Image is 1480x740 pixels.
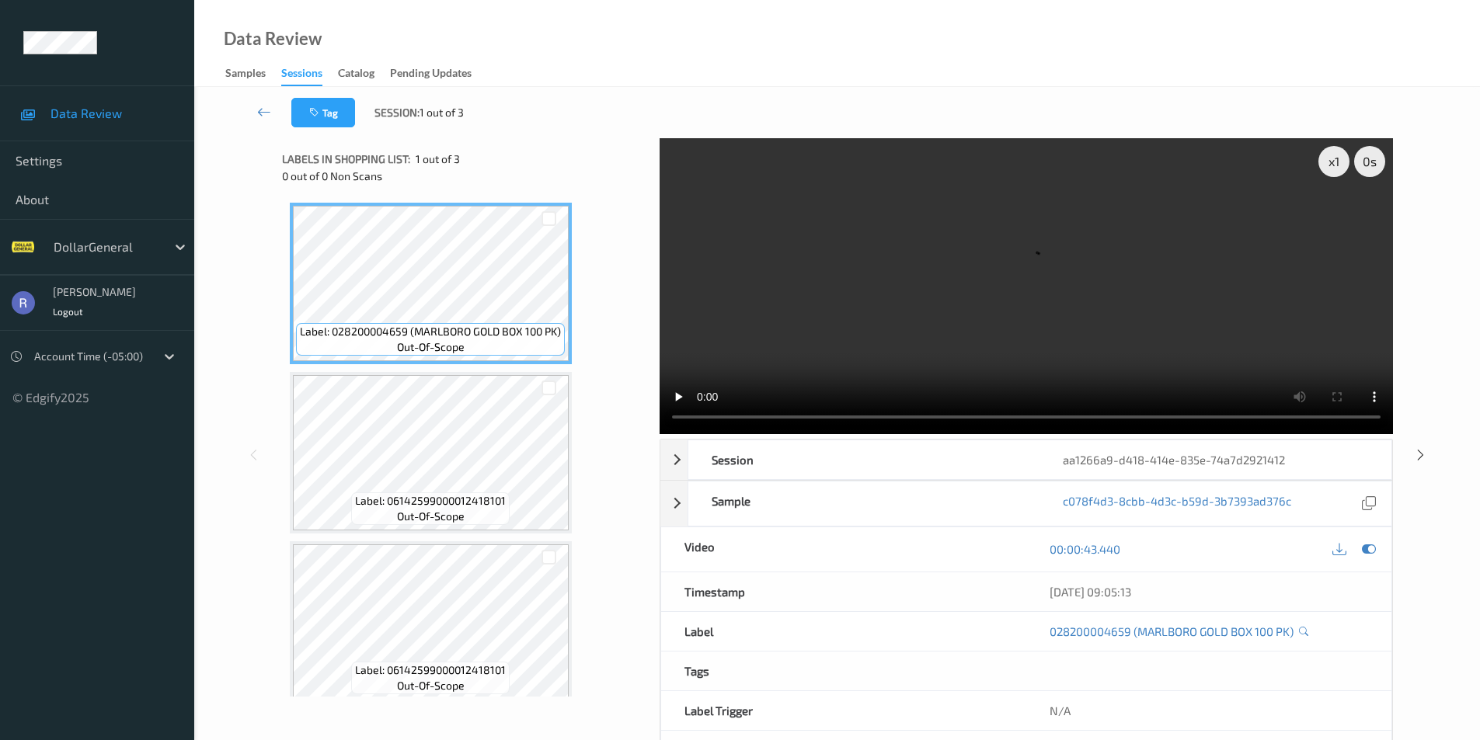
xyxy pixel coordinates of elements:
div: N/A [1026,691,1391,730]
span: out-of-scope [397,339,465,355]
button: Tag [291,98,355,127]
a: Catalog [338,63,390,85]
div: Samplec078f4d3-8cbb-4d3c-b59d-3b7393ad376c [660,481,1392,526]
div: Catalog [338,65,374,85]
div: 0 out of 0 Non Scans [282,168,649,184]
a: 028200004659 (MARLBORO GOLD BOX 100 PK) [1050,624,1294,639]
span: out-of-scope [397,509,465,524]
div: 0 s [1354,146,1385,177]
div: x 1 [1318,146,1349,177]
a: Sessions [281,63,338,86]
a: 00:00:43.440 [1050,541,1120,557]
span: Label: 06142599000012418101 [355,493,506,509]
span: Label: 028200004659 (MARLBORO GOLD BOX 100 PK) [300,324,561,339]
div: Timestamp [661,572,1026,611]
div: [DATE] 09:05:13 [1050,584,1368,599]
div: Label Trigger [661,691,1026,730]
div: aa1266a9-d418-414e-835e-74a7d2921412 [1039,440,1391,479]
div: Label [661,612,1026,651]
div: Data Review [224,31,322,47]
div: Sessionaa1266a9-d418-414e-835e-74a7d2921412 [660,439,1392,480]
div: Samples [225,65,266,85]
span: 1 out of 3 [420,105,464,120]
div: Sessions [281,65,322,86]
div: Sample [688,481,1039,526]
div: Tags [661,651,1026,690]
div: Pending Updates [390,65,472,85]
a: c078f4d3-8cbb-4d3c-b59d-3b7393ad376c [1063,493,1291,514]
div: Session [688,440,1039,479]
span: out-of-scope [397,678,465,693]
span: Label: 06142599000012418101 [355,662,506,678]
span: Labels in shopping list: [282,151,410,167]
a: Pending Updates [390,63,487,85]
span: 1 out of 3 [416,151,460,167]
a: Samples [225,63,281,85]
div: Video [661,527,1026,572]
span: Session: [374,105,420,120]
